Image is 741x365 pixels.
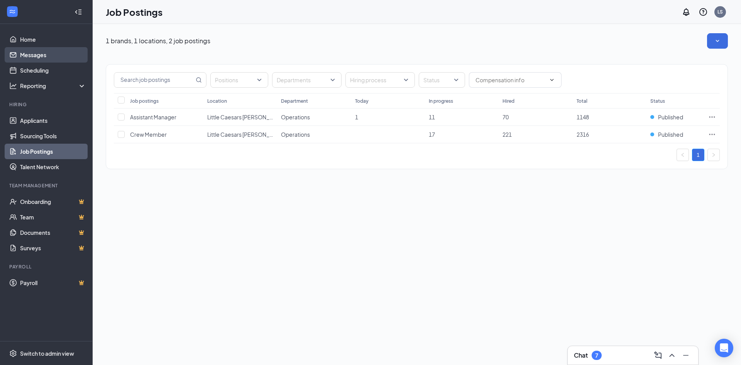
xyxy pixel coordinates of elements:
div: Hiring [9,101,85,108]
a: PayrollCrown [20,275,86,290]
li: Previous Page [677,149,689,161]
span: Assistant Manager [130,114,176,121]
th: Total [573,93,646,109]
a: Job Postings [20,144,86,159]
div: Department [281,98,308,104]
span: Operations [281,131,310,138]
span: 1 [355,114,358,121]
a: 1 [692,149,704,161]
button: Minimize [680,349,692,362]
div: Payroll [9,263,85,270]
td: Operations [277,109,351,126]
button: right [707,149,720,161]
th: Status [646,93,704,109]
svg: Collapse [74,8,82,16]
svg: Notifications [682,7,691,17]
div: Location [207,98,227,104]
a: Sourcing Tools [20,128,86,144]
button: SmallChevronDown [707,33,728,49]
svg: Analysis [9,82,17,90]
a: DocumentsCrown [20,225,86,240]
svg: MagnifyingGlass [196,77,202,83]
span: Published [658,131,683,138]
div: Switch to admin view [20,350,74,357]
svg: QuestionInfo [699,7,708,17]
span: 2316 [577,131,589,138]
div: Open Intercom Messenger [715,339,733,357]
span: 17 [429,131,435,138]
svg: ChevronDown [549,77,555,83]
span: Little Caesars [PERSON_NAME] [207,131,286,138]
span: 70 [502,114,509,121]
button: ComposeMessage [652,349,664,362]
a: Scheduling [20,63,86,78]
span: 11 [429,114,435,121]
span: Published [658,113,683,121]
div: Reporting [20,82,86,90]
input: Search job postings [114,73,194,87]
svg: Minimize [681,351,690,360]
span: left [680,153,685,157]
svg: Ellipses [708,131,716,138]
div: Job postings [130,98,159,104]
svg: ChevronUp [667,351,677,360]
span: Crew Member [130,131,167,138]
span: 221 [502,131,512,138]
svg: Settings [9,350,17,357]
a: TeamCrown [20,209,86,225]
span: right [711,153,716,157]
div: Team Management [9,182,85,189]
span: Little Caesars [PERSON_NAME] [207,114,286,121]
button: ChevronUp [666,349,678,362]
svg: ComposeMessage [653,351,663,360]
div: LS [717,8,723,15]
a: OnboardingCrown [20,194,86,209]
a: Applicants [20,113,86,128]
a: Talent Network [20,159,86,175]
h3: Chat [574,351,588,360]
a: SurveysCrown [20,240,86,256]
th: Today [351,93,425,109]
p: 1 brands, 1 locations, 2 job postings [106,37,210,45]
th: In progress [425,93,499,109]
td: Little Caesars Searcy [203,126,277,143]
svg: SmallChevronDown [714,37,721,45]
li: Next Page [707,149,720,161]
span: 1148 [577,114,589,121]
td: Operations [277,126,351,143]
h1: Job Postings [106,5,162,19]
a: Home [20,32,86,47]
button: left [677,149,689,161]
input: Compensation info [475,76,546,84]
a: Messages [20,47,86,63]
svg: Ellipses [708,113,716,121]
div: 7 [595,352,598,359]
svg: WorkstreamLogo [8,8,16,15]
td: Little Caesars Searcy [203,109,277,126]
th: Hired [499,93,572,109]
span: Operations [281,114,310,121]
